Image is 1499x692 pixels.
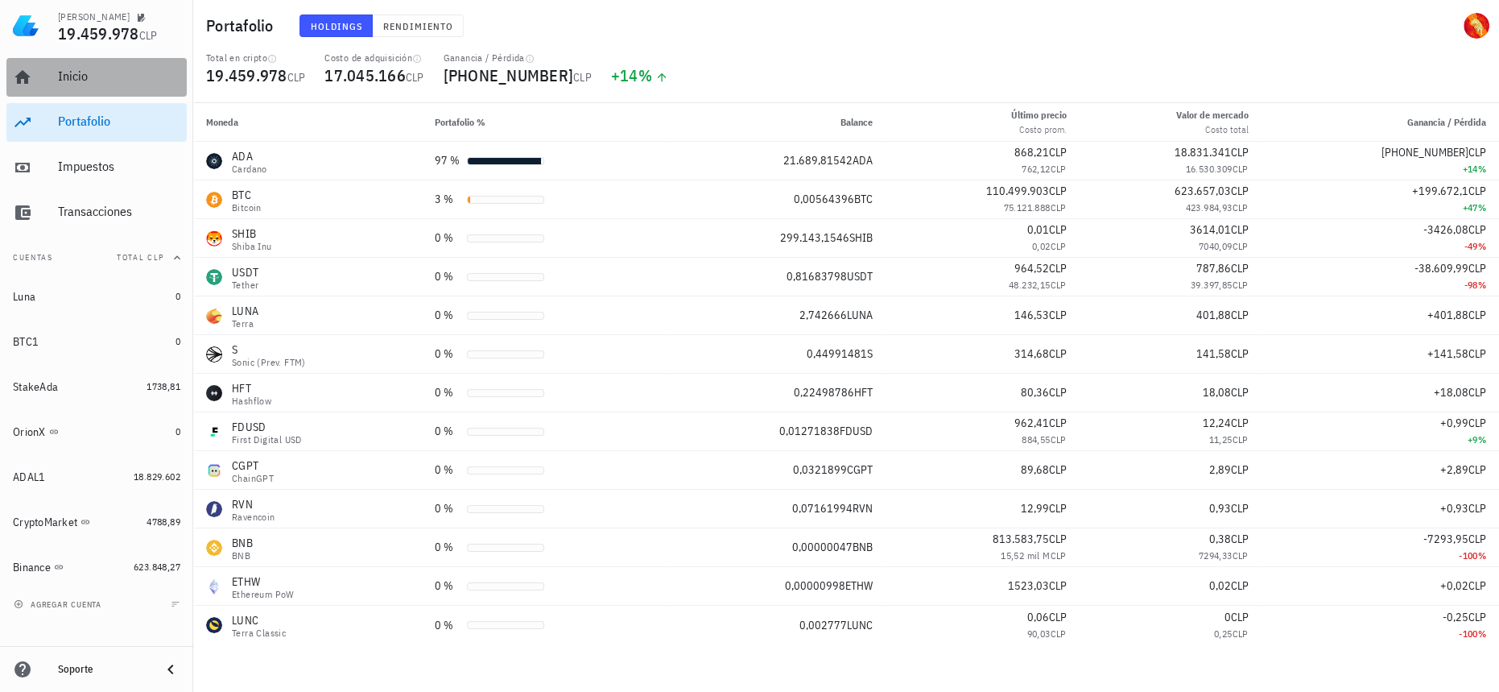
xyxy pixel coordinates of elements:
span: CLP [1049,222,1067,237]
span: Ganancia / Pérdida [1407,116,1486,128]
span: LUNA [847,308,873,322]
span: CLP [1050,279,1066,291]
span: 19.459.978 [58,23,139,44]
span: +0,99 [1440,416,1468,430]
span: 0,25 [1214,628,1233,640]
span: CGPT [847,462,873,477]
span: 7040,09 [1199,240,1233,252]
span: -0,25 [1443,610,1468,624]
span: +199.672,1 [1412,184,1468,198]
span: S [867,346,873,361]
div: StakeAda [13,380,58,394]
span: CLP [1231,532,1249,546]
span: 868,21 [1014,145,1049,160]
button: Holdings [299,15,374,37]
span: CLP [1049,532,1067,546]
span: 623.848,27 [134,561,180,573]
span: 0 [176,335,180,347]
span: CLP [1231,501,1249,516]
div: Costo total [1176,122,1249,137]
span: 964,52 [1014,261,1049,276]
span: 21.689,81542 [783,153,853,168]
span: 0,06 [1027,610,1049,624]
span: 146,53 [1014,308,1049,322]
span: 1738,81 [147,380,180,392]
span: CLP [1468,416,1486,430]
span: CLP [1232,549,1248,561]
div: +9 [1274,432,1486,448]
div: [PERSON_NAME] [58,10,130,23]
span: CLP [573,70,592,85]
div: Binance [13,561,51,574]
div: 97 % [435,152,460,169]
span: CLP [406,70,424,85]
span: -38.609,99 [1414,261,1468,276]
span: 2,89 [1209,462,1231,477]
a: Impuestos [6,148,187,187]
div: HFT [232,380,271,396]
span: CLP [1468,578,1486,593]
span: 813.583,75 [993,532,1049,546]
span: CLP [1049,501,1067,516]
div: 0 % [435,384,460,401]
span: CLP [1049,346,1067,361]
div: RVN-icon [206,501,222,517]
span: 0,0321899 [793,462,847,477]
div: CryptoMarket [13,516,77,529]
span: % [1478,279,1486,291]
span: Moneda [206,116,238,128]
span: CLP [1231,308,1249,322]
div: HFT-icon [206,385,222,401]
span: CLP [1049,308,1067,322]
th: Ganancia / Pérdida: Sin ordenar. Pulse para ordenar de forma ascendente. [1262,103,1499,142]
div: S [232,342,306,358]
span: 0,00564396 [794,192,854,206]
div: +47 [1274,200,1486,216]
a: Portafolio [6,103,187,142]
div: Terra Classic [232,628,286,638]
div: USDT-icon [206,269,222,285]
span: 141,58 [1196,346,1231,361]
span: 787,86 [1196,261,1231,276]
span: 0,00000998 [785,578,845,593]
div: FDUSD [232,419,302,435]
div: Tether [232,280,258,290]
div: Transacciones [58,204,180,219]
div: LUNC-icon [206,617,222,633]
div: 0 % [435,268,460,285]
div: LUNA-icon [206,308,222,324]
span: CLP [1468,308,1486,322]
div: +14 [1274,161,1486,177]
span: CLP [1231,578,1249,593]
span: CLP [1468,222,1486,237]
th: Moneda [193,103,422,142]
span: 0,22498786 [794,385,854,400]
span: 15,52 mil M [1001,549,1050,561]
span: CLP [1049,462,1067,477]
div: Inicio [58,68,180,84]
div: Costo de adquisición [324,52,423,64]
span: Holdings [310,20,363,32]
span: 17.045.166 [324,64,406,86]
div: Portafolio [58,114,180,129]
div: 0 % [435,423,460,440]
div: Shiba Inu [232,242,272,251]
div: BTC [232,187,262,203]
span: RVN [853,501,873,516]
div: Ravencoin [232,512,275,522]
span: 110.499.903 [986,184,1049,198]
div: ETHW [232,574,295,590]
span: CLP [1050,549,1066,561]
div: 0 % [435,578,460,595]
span: CLP [1468,610,1486,624]
th: Portafolio %: Sin ordenar. Pulse para ordenar de forma ascendente. [422,103,668,142]
div: Ethereum PoW [232,590,295,599]
div: 0 % [435,230,460,247]
span: CLP [1231,145,1249,160]
span: ADA [853,153,873,168]
div: 0 % [435,346,460,363]
div: avatar [1464,13,1489,39]
button: agregar cuenta [10,596,109,612]
span: 0,02 [1209,578,1231,593]
div: LUNA [232,303,258,319]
